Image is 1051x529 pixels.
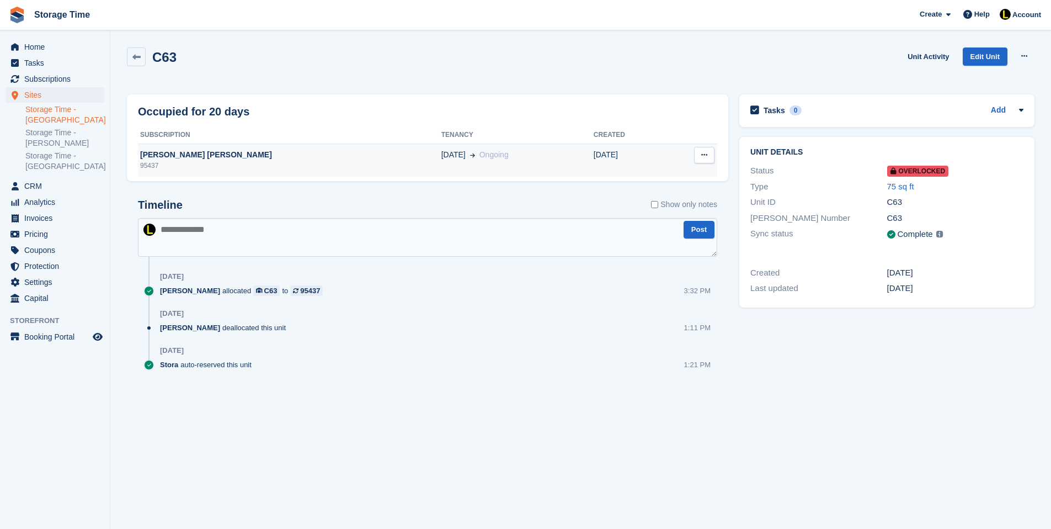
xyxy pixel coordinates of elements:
[651,199,717,210] label: Show only notes
[25,151,104,172] a: Storage Time - [GEOGRAPHIC_DATA]
[6,290,104,306] a: menu
[920,9,942,20] span: Create
[887,282,1023,295] div: [DATE]
[24,242,90,258] span: Coupons
[25,104,104,125] a: Storage Time - [GEOGRAPHIC_DATA]
[24,87,90,103] span: Sites
[684,359,711,370] div: 1:21 PM
[651,199,658,210] input: Show only notes
[750,181,887,193] div: Type
[1012,9,1041,20] span: Account
[974,9,990,20] span: Help
[887,212,1023,225] div: C63
[138,126,441,144] th: Subscription
[936,231,943,237] img: icon-info-grey-7440780725fd019a000dd9b08b2336e03edf1995a4989e88bcd33f0948082b44.svg
[160,272,184,281] div: [DATE]
[24,258,90,274] span: Protection
[24,178,90,194] span: CRM
[152,50,177,65] h2: C63
[160,285,328,296] div: allocated to
[479,150,509,159] span: Ongoing
[750,165,887,177] div: Status
[6,194,104,210] a: menu
[6,226,104,242] a: menu
[6,210,104,226] a: menu
[684,285,711,296] div: 3:32 PM
[750,148,1023,157] h2: Unit details
[750,228,887,241] div: Sync status
[6,87,104,103] a: menu
[750,267,887,279] div: Created
[290,285,323,296] a: 95437
[24,194,90,210] span: Analytics
[9,7,25,23] img: stora-icon-8386f47178a22dfd0bd8f6a31ec36ba5ce8667c1dd55bd0f319d3a0aa187defe.svg
[24,329,90,345] span: Booking Portal
[764,105,785,115] h2: Tasks
[264,285,278,296] div: C63
[138,199,183,211] h2: Timeline
[594,126,665,144] th: Created
[887,182,914,191] a: 75 sq ft
[963,47,1007,66] a: Edit Unit
[789,105,802,115] div: 0
[24,290,90,306] span: Capital
[160,359,257,370] div: auto-reserved this unit
[160,346,184,355] div: [DATE]
[160,285,220,296] span: [PERSON_NAME]
[6,258,104,274] a: menu
[138,161,441,171] div: 95437
[6,55,104,71] a: menu
[6,39,104,55] a: menu
[253,285,280,296] a: C63
[24,71,90,87] span: Subscriptions
[160,359,178,370] span: Stora
[684,221,714,239] button: Post
[10,315,110,326] span: Storefront
[441,126,594,144] th: Tenancy
[594,144,665,177] td: [DATE]
[138,103,249,120] h2: Occupied for 20 days
[24,39,90,55] span: Home
[887,196,1023,209] div: C63
[898,228,933,241] div: Complete
[91,330,104,343] a: Preview store
[24,210,90,226] span: Invoices
[25,128,104,149] a: Storage Time - [PERSON_NAME]
[684,322,711,333] div: 1:11 PM
[24,274,90,290] span: Settings
[6,178,104,194] a: menu
[160,322,220,333] span: [PERSON_NAME]
[24,55,90,71] span: Tasks
[138,149,441,161] div: [PERSON_NAME] [PERSON_NAME]
[750,212,887,225] div: [PERSON_NAME] Number
[887,267,1023,279] div: [DATE]
[30,6,94,24] a: Storage Time
[750,282,887,295] div: Last updated
[300,285,320,296] div: 95437
[6,242,104,258] a: menu
[750,196,887,209] div: Unit ID
[143,224,156,236] img: Laaibah Sarwar
[1000,9,1011,20] img: Laaibah Sarwar
[6,329,104,345] a: menu
[160,322,291,333] div: deallocated this unit
[6,71,104,87] a: menu
[6,274,104,290] a: menu
[991,104,1006,117] a: Add
[887,166,949,177] span: Overlocked
[24,226,90,242] span: Pricing
[903,47,953,66] a: Unit Activity
[441,149,466,161] span: [DATE]
[160,309,184,318] div: [DATE]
